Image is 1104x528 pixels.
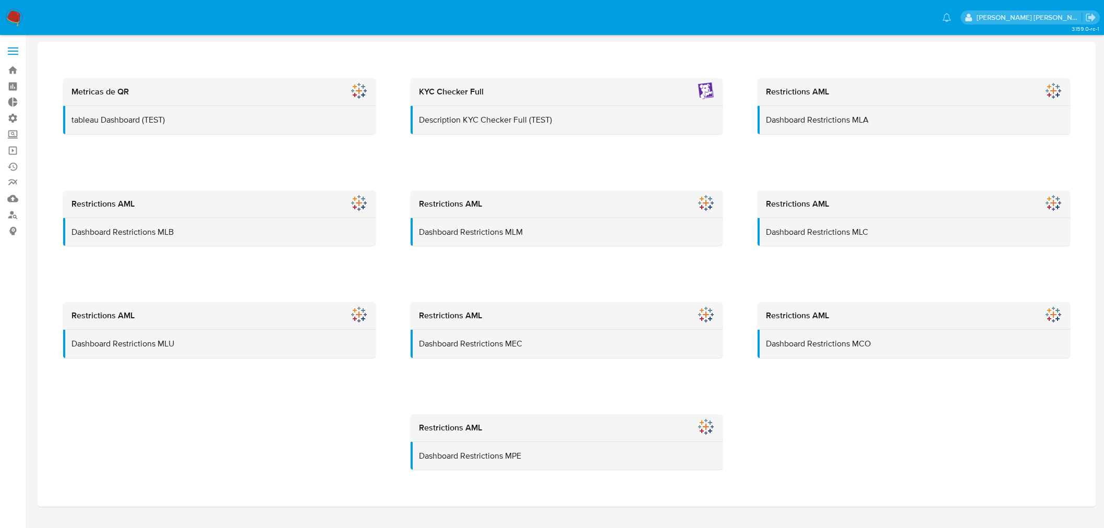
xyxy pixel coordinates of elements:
h2: Metricas de QR [71,87,367,97]
p: Dashboard Restrictions MLB [71,226,367,238]
img: Restrictions AML [698,195,714,211]
p: Dashboard Restrictions MCO [766,338,1062,350]
p: roberto.munoz@mercadolibre.com [977,13,1082,22]
h2: Restrictions AML [766,199,1062,209]
img: Restrictions AML [698,306,714,323]
h2: KYC Checker Full [419,87,715,97]
img: KYC Checker Full [698,82,714,99]
p: tableau Dashboard (TEST) [71,114,367,126]
img: Restrictions AML [698,418,714,435]
img: Restrictions AML [1045,195,1062,211]
h2: Restrictions AML [766,310,1062,321]
img: Restrictions AML [351,195,367,211]
h2: Restrictions AML [71,199,367,209]
p: Dashboard Restrictions MLC [766,226,1062,238]
p: Dashboard Restrictions MPE [419,450,715,462]
a: Salir [1085,12,1096,23]
p: Description KYC Checker Full (TEST) [419,114,715,126]
p: Dashboard Restrictions MLA [766,114,1062,126]
img: Metricas de QR [351,82,367,99]
img: Restrictions AML [1045,82,1062,99]
h2: Restrictions AML [419,423,715,433]
p: Dashboard Restrictions MLM [419,226,715,238]
img: Restrictions AML [351,306,367,323]
p: Dashboard Restrictions MEC [419,338,715,350]
h2: Restrictions AML [419,310,715,321]
h2: Restrictions AML [419,199,715,209]
img: Restrictions AML [1045,306,1062,323]
h2: Restrictions AML [766,87,1062,97]
h2: Restrictions AML [71,310,367,321]
a: Notificaciones [942,13,951,22]
p: Dashboard Restrictions MLU [71,338,367,350]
